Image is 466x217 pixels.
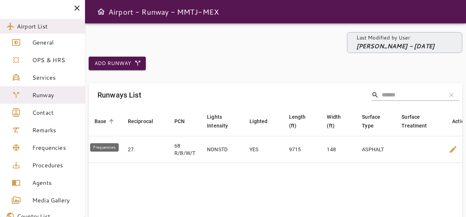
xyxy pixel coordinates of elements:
[207,113,237,130] span: Lights Intensity
[89,57,146,70] button: Add Runway
[32,178,79,187] span: Agents
[174,117,185,126] div: PCN
[17,22,79,31] span: Airport List
[32,38,79,47] span: General
[289,113,306,130] div: Length (ft)
[356,136,396,163] td: ASPHALT
[362,113,380,130] div: Surface Type
[32,161,79,170] span: Procedures
[32,56,79,64] span: OPS & HRS
[95,117,116,126] span: Base
[95,117,107,126] div: Base
[90,143,119,152] div: Frequencies
[207,113,228,130] div: Lights Intensity
[108,6,219,18] h6: Airport - Runway - MMTJ-MEX
[94,4,108,19] button: Open drawer
[249,146,277,153] div: YES
[174,117,194,126] span: PCN
[362,113,390,130] span: Surface Type
[169,136,201,163] td: 68 R/B/W/T
[382,89,440,101] input: Search
[89,136,122,163] td: 9.
[32,91,79,99] span: Runway
[97,89,141,101] h6: Runways List
[32,143,79,152] span: Frequencies
[32,73,79,82] span: Services
[371,91,379,99] span: Search
[402,113,436,130] span: Surface Treatment
[327,113,350,130] span: Width (ft)
[321,136,356,163] td: 148
[201,136,243,163] td: NONSTD
[356,42,434,50] p: [PERSON_NAME] - [DATE]
[122,136,169,163] td: 27.
[356,34,434,42] p: Last Modified by User
[32,108,79,117] span: Contact
[249,117,277,126] span: Lighted
[449,145,458,154] span: edit
[327,113,341,130] div: Width (ft)
[289,113,315,130] span: Length (ft)
[128,117,154,126] div: Reciprocal
[128,117,163,126] span: Reciprocal
[444,141,462,158] button: Edit Runway
[32,126,79,134] span: Remarks
[402,113,427,130] div: Surface Treatment
[283,136,321,163] td: 9715
[32,196,79,205] span: Media Gallery
[108,118,115,125] span: arrow_downward
[249,117,268,126] div: Lighted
